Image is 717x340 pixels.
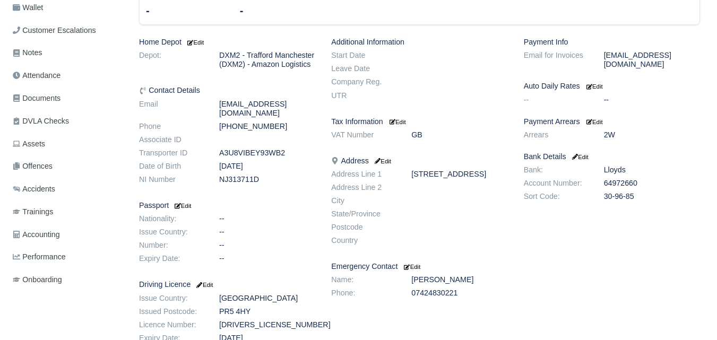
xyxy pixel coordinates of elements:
dt: NI Number [131,175,211,184]
small: Edit [571,154,589,160]
span: Onboarding [13,274,62,286]
a: Edit [387,117,406,126]
h6: Tax Information [331,117,507,126]
span: Accidents [13,183,55,195]
dd: -- [596,95,708,104]
dt: Sort Code: [516,192,596,201]
dd: [STREET_ADDRESS] [403,170,515,179]
h6: Bank Details [524,152,700,161]
a: Edit [195,280,213,289]
dt: Phone: [323,289,403,298]
dt: -- [516,95,596,104]
dt: Country [323,236,403,245]
dt: State/Province [323,210,403,219]
dd: 2W [596,130,708,140]
span: Attendance [13,69,61,82]
dt: City [323,196,403,205]
dt: Number: [131,241,211,250]
small: Edit [390,119,406,125]
dd: [PHONE_NUMBER] [211,122,323,131]
dd: [EMAIL_ADDRESS][DOMAIN_NAME] [211,100,323,118]
dt: Company Reg. [323,77,403,86]
dd: [DATE] [211,162,323,171]
dt: Date of Birth [131,162,211,171]
dt: Email for Invoices [516,51,596,69]
a: Edit [402,262,420,271]
span: Notes [13,47,42,59]
dt: Licence Number: [131,320,211,329]
a: Edit [584,82,603,90]
small: Edit [186,39,204,46]
dt: Nationality: [131,214,211,223]
span: Documents [13,92,61,104]
dd: PR5 4HY [211,307,323,316]
small: Edit [586,83,603,90]
div: - [240,3,318,18]
a: Onboarding [8,269,126,290]
span: Wallet [13,2,43,14]
dt: Issued Postcode: [131,307,211,316]
dd: 07424830221 [403,289,515,298]
a: Performance [8,247,126,267]
h6: Payment Arrears [524,117,700,126]
iframe: Chat Widget [664,289,717,340]
dd: [GEOGRAPHIC_DATA] [211,294,323,303]
h6: Emergency Contact [331,262,507,271]
dd: NJ313711D [211,175,323,184]
a: Notes [8,42,126,63]
dt: Transporter ID [131,149,211,158]
a: Accidents [8,179,126,199]
a: Edit [186,38,204,46]
a: Customer Escalations [8,20,126,41]
a: Documents [8,88,126,109]
dt: Arrears [516,130,596,140]
h6: Passport [139,201,315,210]
span: Trainings [13,206,53,218]
small: Edit [373,158,391,164]
div: - [146,3,224,18]
dd: [EMAIL_ADDRESS][DOMAIN_NAME] [596,51,708,69]
dt: Name: [323,275,403,284]
dt: Email [131,100,211,118]
a: Edit [584,117,603,126]
dt: Start Date [323,51,403,60]
h6: Address [331,156,507,165]
dd: Lloyds [596,165,708,175]
h6: Auto Daily Rates [524,82,700,91]
span: Performance [13,251,66,263]
dt: Associate ID [131,135,211,144]
dd: -- [211,241,323,250]
small: Edit [173,203,191,209]
a: DVLA Checks [8,111,126,132]
h6: Additional Information [331,38,507,47]
dt: Issue Country: [131,228,211,237]
dd: GB [403,130,515,140]
dt: Postcode [323,223,403,232]
dt: Bank: [516,165,596,175]
dd: -- [211,214,323,223]
small: Edit [195,282,213,288]
a: Attendance [8,65,126,86]
span: Accounting [13,229,60,241]
dd: [DRIVERS_LICENSE_NUMBER] [211,320,323,329]
dt: Depot: [131,51,211,69]
dd: -- [211,254,323,263]
span: Offences [13,160,53,172]
span: Customer Escalations [13,24,96,37]
small: Edit [404,264,420,270]
dt: Phone [131,122,211,131]
dt: Account Number: [516,179,596,188]
dd: 30-96-85 [596,192,708,201]
dt: Leave Date [323,64,403,73]
dt: UTR [323,91,403,100]
a: Accounting [8,224,126,245]
dt: Expiry Date: [131,254,211,263]
span: DVLA Checks [13,115,69,127]
a: Edit [373,156,391,165]
a: Edit [173,201,191,210]
h6: Payment Info [524,38,700,47]
h6: Driving Licence [139,280,315,289]
dd: 64972660 [596,179,708,188]
dd: A3U8VIBEY93WB2 [211,149,323,158]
